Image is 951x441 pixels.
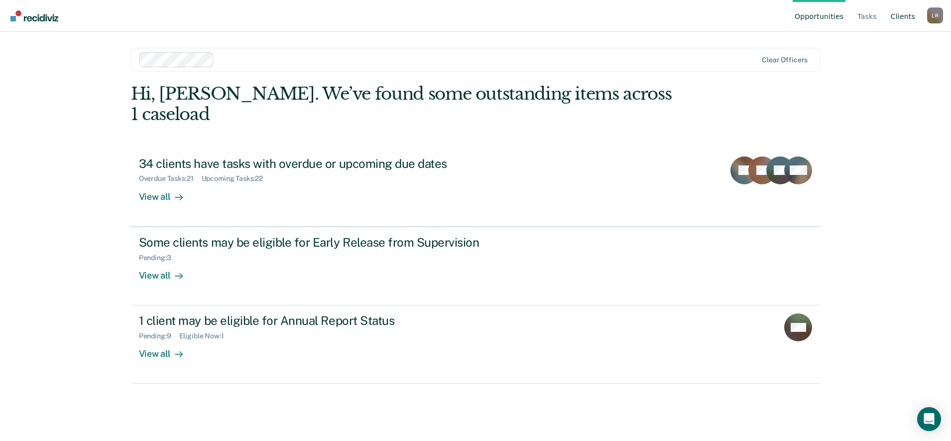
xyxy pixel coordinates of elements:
a: 34 clients have tasks with overdue or upcoming due datesOverdue Tasks:21Upcoming Tasks:22View all [131,148,821,227]
div: Upcoming Tasks : 22 [202,174,271,183]
div: Pending : 3 [139,254,179,262]
div: 1 client may be eligible for Annual Report Status [139,313,488,328]
div: Eligible Now : 1 [179,332,232,340]
div: View all [139,262,195,281]
div: L R [927,7,943,23]
div: Hi, [PERSON_NAME]. We’ve found some outstanding items across 1 caseload [131,84,683,125]
button: Profile dropdown button [927,7,943,23]
div: View all [139,340,195,360]
a: Some clients may be eligible for Early Release from SupervisionPending:3View all [131,227,821,305]
a: 1 client may be eligible for Annual Report StatusPending:9Eligible Now:1View all [131,305,821,384]
div: Some clients may be eligible for Early Release from Supervision [139,235,488,250]
div: Overdue Tasks : 21 [139,174,202,183]
div: View all [139,183,195,202]
img: Recidiviz [10,10,58,21]
div: Pending : 9 [139,332,179,340]
div: 34 clients have tasks with overdue or upcoming due dates [139,156,488,171]
div: Open Intercom Messenger [917,407,941,431]
div: Clear officers [762,56,808,64]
